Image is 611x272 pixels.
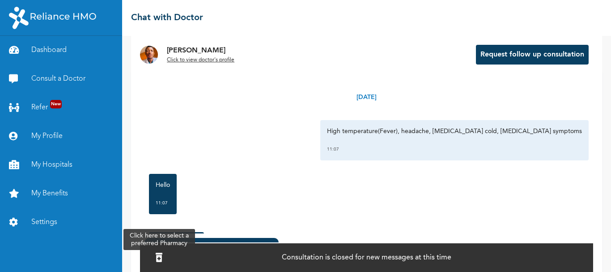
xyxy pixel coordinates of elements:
img: Dr. undefined` [140,46,158,64]
h2: Chat with Doctor [131,11,203,25]
button: Request follow up consultation [476,45,589,65]
div: 11:07 [156,199,170,207]
p: Consultation is closed for new messages at this time [282,252,451,263]
p: [DATE] [356,93,377,102]
div: 11:07 [327,145,582,154]
img: RelianceHMO's Logo [9,7,96,29]
p: [PERSON_NAME] [167,45,234,56]
u: Click to view doctor's profile [167,57,234,63]
p: Hello [156,181,170,190]
p: High temperature(Fever), headache, [MEDICAL_DATA] cold, [MEDICAL_DATA] symptoms [327,127,582,136]
span: New [50,100,62,108]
